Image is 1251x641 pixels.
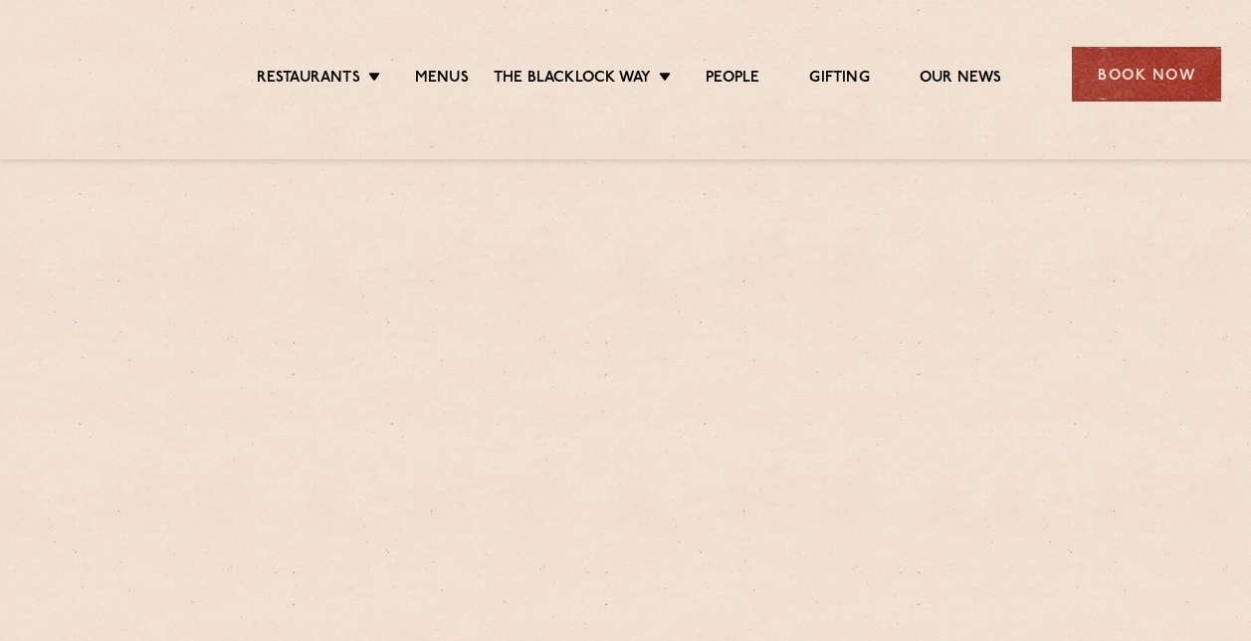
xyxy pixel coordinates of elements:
a: People [706,69,759,91]
a: Restaurants [257,69,360,91]
a: The Blacklock Way [494,69,651,91]
img: svg%3E [30,19,196,129]
a: Our News [920,69,1002,91]
a: Menus [415,69,469,91]
div: Book Now [1072,47,1221,102]
a: Gifting [809,69,869,91]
